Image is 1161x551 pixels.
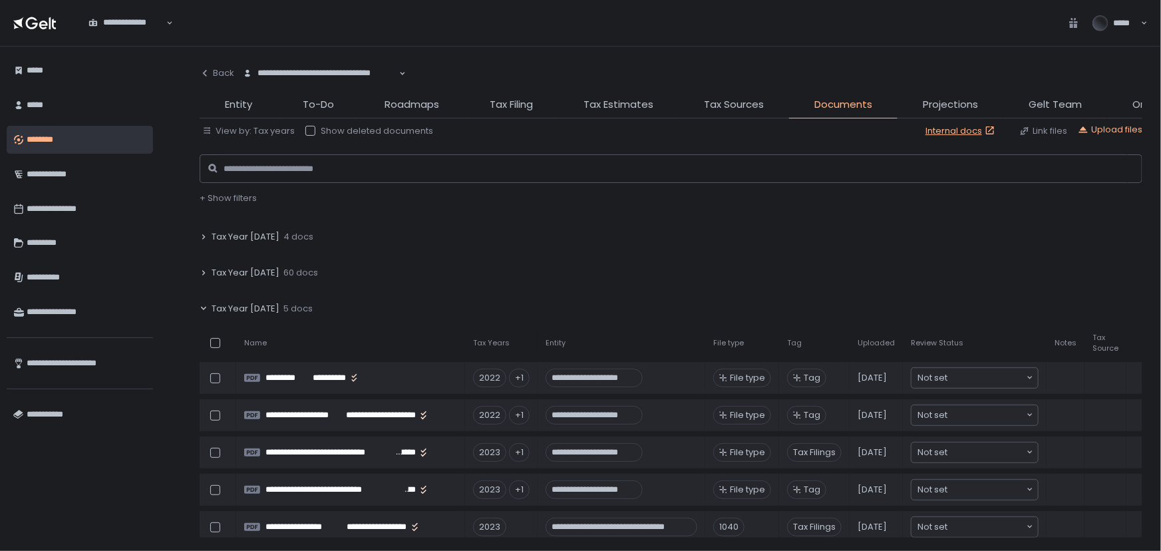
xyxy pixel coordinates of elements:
[490,97,533,112] span: Tax Filing
[509,406,530,425] div: +1
[858,372,887,384] span: [DATE]
[912,480,1038,500] div: Search for option
[917,520,947,534] span: Not set
[917,409,947,422] span: Not set
[212,231,279,243] span: Tax Year [DATE]
[923,97,978,112] span: Projections
[713,518,745,536] div: 1040
[202,125,295,137] button: View by: Tax years
[947,483,1025,496] input: Search for option
[858,409,887,421] span: [DATE]
[244,338,267,348] span: Name
[804,372,820,384] span: Tag
[583,97,653,112] span: Tax Estimates
[234,60,406,88] div: Search for option
[858,521,887,533] span: [DATE]
[473,406,506,425] div: 2022
[787,443,842,462] span: Tax Filings
[730,447,765,459] span: File type
[917,446,947,459] span: Not set
[947,409,1025,422] input: Search for option
[947,371,1025,385] input: Search for option
[787,338,802,348] span: Tag
[473,369,506,387] div: 2022
[200,67,234,79] div: Back
[858,447,887,459] span: [DATE]
[509,480,530,499] div: +1
[730,372,765,384] span: File type
[1078,124,1142,136] button: Upload files
[546,338,566,348] span: Entity
[912,405,1038,425] div: Search for option
[787,518,842,536] span: Tax Filings
[1055,338,1077,348] span: Notes
[473,338,510,348] span: Tax Years
[212,303,279,315] span: Tax Year [DATE]
[303,97,334,112] span: To-Do
[804,409,820,421] span: Tag
[80,9,173,37] div: Search for option
[88,29,165,42] input: Search for option
[947,446,1025,459] input: Search for option
[912,443,1038,462] div: Search for option
[814,97,872,112] span: Documents
[730,409,765,421] span: File type
[473,518,506,536] div: 2023
[713,338,744,348] span: File type
[225,97,252,112] span: Entity
[509,443,530,462] div: +1
[911,338,963,348] span: Review Status
[509,369,530,387] div: +1
[925,125,998,137] a: Internal docs
[200,60,234,87] button: Back
[1092,333,1118,353] span: Tax Source
[1019,125,1067,137] button: Link files
[917,371,947,385] span: Not set
[730,484,765,496] span: File type
[912,517,1038,537] div: Search for option
[1029,97,1082,112] span: Gelt Team
[917,483,947,496] span: Not set
[283,267,318,279] span: 60 docs
[704,97,764,112] span: Tax Sources
[858,484,887,496] span: [DATE]
[858,338,895,348] span: Uploaded
[912,368,1038,388] div: Search for option
[283,231,313,243] span: 4 docs
[947,520,1025,534] input: Search for option
[473,443,506,462] div: 2023
[804,484,820,496] span: Tag
[200,192,257,204] button: + Show filters
[243,79,398,92] input: Search for option
[385,97,439,112] span: Roadmaps
[283,303,313,315] span: 5 docs
[212,267,279,279] span: Tax Year [DATE]
[473,480,506,499] div: 2023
